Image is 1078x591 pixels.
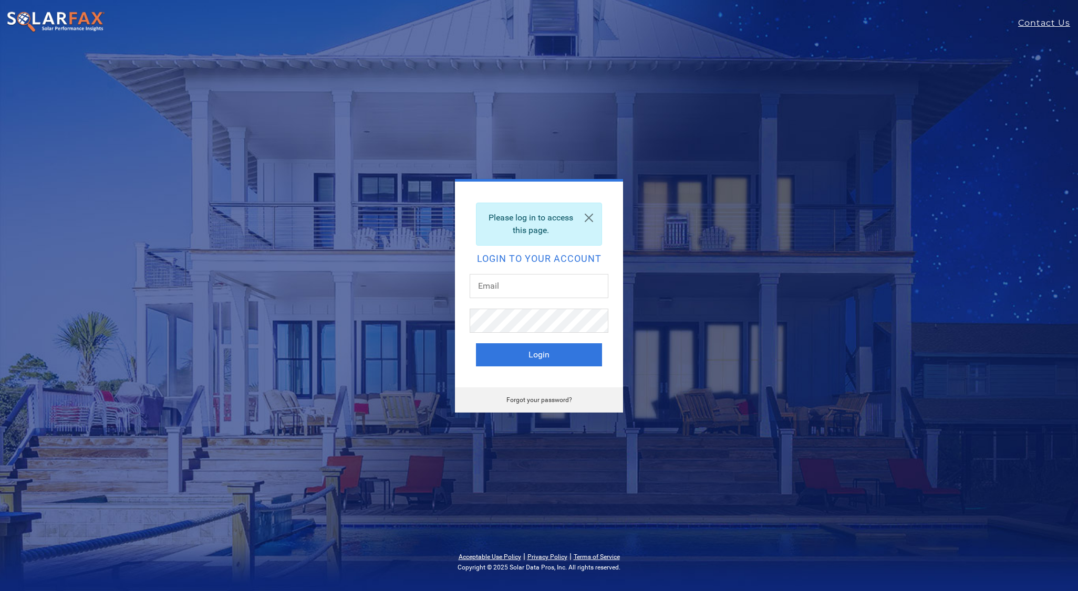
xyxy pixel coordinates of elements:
input: Email [470,274,608,298]
a: Contact Us [1018,17,1078,29]
span: | [569,551,572,561]
div: Please log in to access this page. [476,203,602,246]
a: Acceptable Use Policy [459,553,521,561]
span: | [523,551,525,561]
a: Terms of Service [574,553,620,561]
h2: Login to your account [476,254,602,263]
button: Login [476,343,602,366]
a: Close [576,203,602,233]
img: SolarFax [6,11,105,33]
a: Privacy Policy [527,553,567,561]
a: Forgot your password? [506,396,572,404]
